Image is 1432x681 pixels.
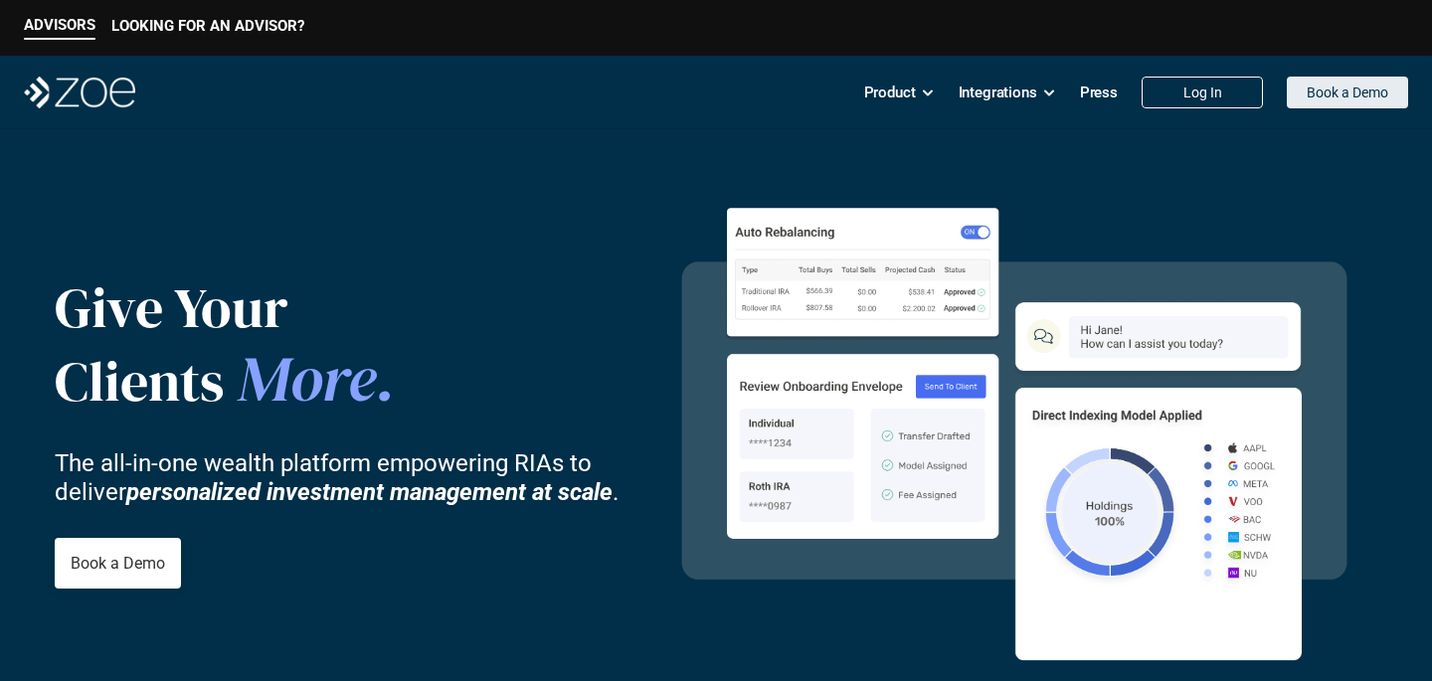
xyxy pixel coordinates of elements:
p: Book a Demo [71,554,165,573]
p: Book a Demo [1307,85,1388,101]
p: Product [864,78,916,107]
p: Log In [1183,85,1222,101]
p: Press [1080,78,1118,107]
a: Press [1080,73,1118,112]
span: More [238,335,376,422]
strong: personalized investment management at scale [126,477,613,505]
a: Book a Demo [1287,77,1408,108]
p: Clients [55,341,513,418]
p: LOOKING FOR AN ADVISOR? [111,17,304,35]
span: . [376,335,396,422]
a: Log In [1142,77,1263,108]
p: Integrations [959,78,1037,107]
p: ADVISORS [24,16,95,34]
p: Give Your [55,274,513,341]
a: Book a Demo [55,538,181,589]
p: The all-in-one wealth platform empowering RIAs to deliver . [55,449,651,507]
